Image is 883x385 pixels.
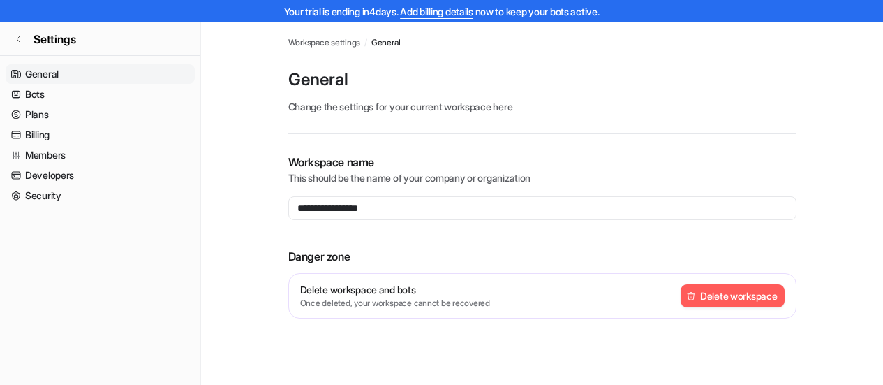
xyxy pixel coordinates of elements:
p: Delete workspace and bots [300,282,490,297]
a: Members [6,145,195,165]
a: Developers [6,166,195,185]
p: Change the settings for your current workspace here [288,99,796,114]
span: Settings [34,31,76,48]
a: Bots [6,85,195,104]
p: Workspace name [288,154,796,170]
a: General [6,64,195,84]
p: Once deleted, your workspace cannot be recovered [300,297,490,310]
a: Billing [6,125,195,145]
a: Add billing details [400,6,473,17]
p: This should be the name of your company or organization [288,170,796,185]
button: Delete workspace [681,284,785,307]
p: General [288,68,796,91]
span: / [364,36,367,49]
a: General [371,36,400,49]
a: Plans [6,105,195,124]
a: Workspace settings [288,36,361,49]
p: Danger zone [288,248,796,265]
a: Security [6,186,195,205]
